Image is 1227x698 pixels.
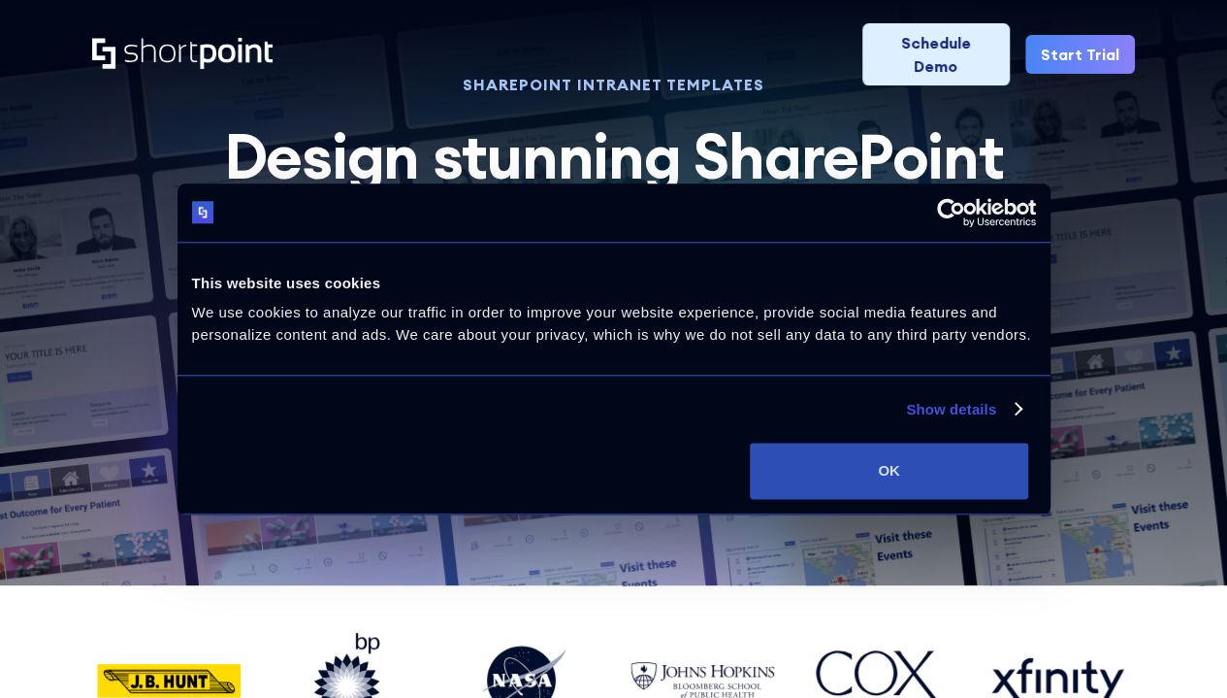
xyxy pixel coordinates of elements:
a: Home [92,38,273,71]
span: We use cookies to analyze our traffic in order to improve your website experience, provide social... [192,304,1031,343]
h2: Design stunning SharePoint pages in minutes - no code, no hassle [160,122,1068,327]
iframe: Chat Widget [878,473,1227,698]
img: logo [192,202,214,224]
a: Show details [906,398,1020,421]
a: Start Trial [1025,35,1135,74]
div: No credit card required [92,492,1135,508]
a: Usercentrics Cookiebot - opens in a new window [866,198,1036,227]
p: Trusted by teams at NASA, Samsung and 1,500+ companies [160,344,1068,374]
div: This website uses cookies [192,272,1036,295]
button: OK [750,443,1028,499]
a: Schedule Demo [862,23,1010,85]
